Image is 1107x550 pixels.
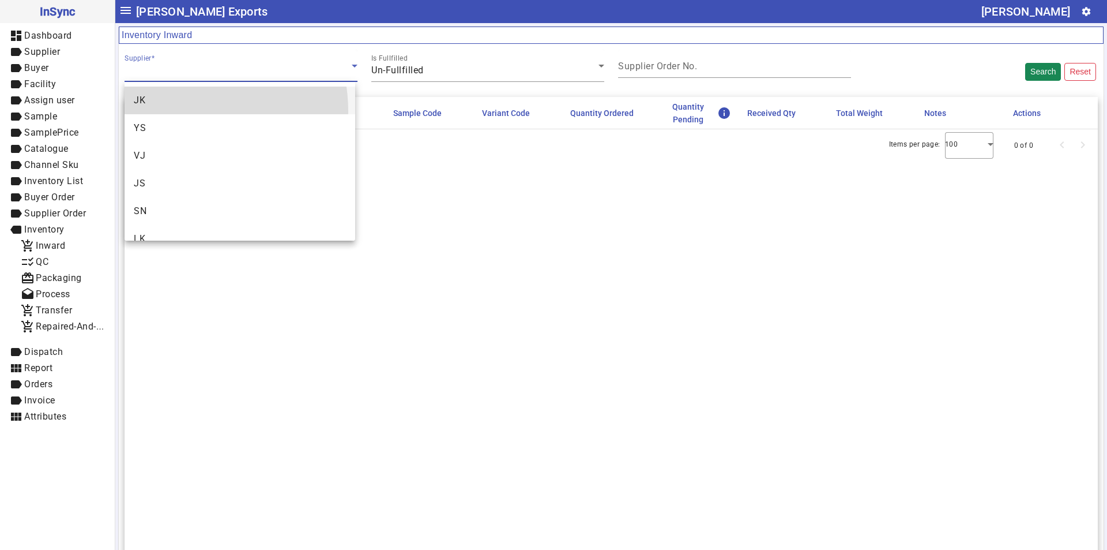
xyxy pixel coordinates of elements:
[134,93,145,107] span: JK
[134,121,146,135] span: YS
[134,149,145,163] span: VJ
[134,177,145,190] span: JS
[134,232,145,246] span: LK
[134,204,146,218] span: SN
